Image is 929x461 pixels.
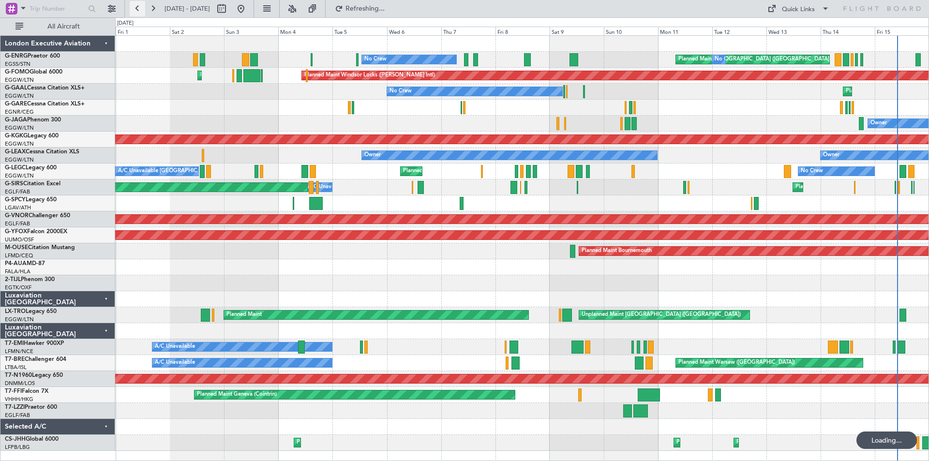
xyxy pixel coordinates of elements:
[304,68,435,83] div: Planned Maint Windsor Locks ([PERSON_NAME] Intl)
[766,27,821,35] div: Wed 13
[678,356,795,370] div: Planned Maint Warsaw ([GEOGRAPHIC_DATA])
[5,404,57,410] a: T7-LZZIPraetor 600
[582,308,741,322] div: Unplanned Maint [GEOGRAPHIC_DATA] ([GEOGRAPHIC_DATA])
[5,380,35,387] a: DNMM/LOS
[5,213,70,219] a: G-VNORChallenger 650
[5,133,59,139] a: G-KGKGLegacy 600
[5,197,26,203] span: G-SPCY
[364,52,387,67] div: No Crew
[332,27,387,35] div: Tue 5
[5,357,66,362] a: T7-BREChallenger 604
[5,117,61,123] a: G-JAGAPhenom 300
[5,229,27,235] span: G-YFOX
[5,69,30,75] span: G-FOMO
[441,27,495,35] div: Thu 7
[712,27,766,35] div: Tue 12
[782,5,815,15] div: Quick Links
[5,140,34,148] a: EGGW/LTN
[5,341,24,346] span: T7-EMI
[197,387,277,402] div: Planned Maint Geneva (Cointrin)
[5,149,79,155] a: G-LEAXCessna Citation XLS
[364,148,381,163] div: Owner
[5,357,25,362] span: T7-BRE
[297,435,449,450] div: Planned Maint [GEOGRAPHIC_DATA] ([GEOGRAPHIC_DATA])
[5,309,57,314] a: LX-TROLegacy 650
[5,156,34,164] a: EGGW/LTN
[278,27,332,35] div: Mon 4
[5,92,34,100] a: EGGW/LTN
[5,236,34,243] a: UUMO/OSF
[856,431,917,449] div: Loading...
[5,133,28,139] span: G-KGKG
[5,60,30,68] a: EGSS/STN
[5,388,22,394] span: T7-FFI
[5,277,55,283] a: 2-TIJLPhenom 300
[116,27,170,35] div: Fri 1
[821,27,875,35] div: Thu 14
[678,52,831,67] div: Planned Maint [GEOGRAPHIC_DATA] ([GEOGRAPHIC_DATA])
[345,5,386,12] span: Refreshing...
[582,244,652,258] div: Planned Maint Bournemouth
[170,27,224,35] div: Sat 2
[5,412,30,419] a: EGLF/FAB
[117,19,134,28] div: [DATE]
[308,180,348,194] div: A/C Unavailable
[604,27,658,35] div: Sun 10
[715,52,737,67] div: No Crew
[403,164,555,178] div: Planned Maint [GEOGRAPHIC_DATA] ([GEOGRAPHIC_DATA])
[5,364,27,371] a: LTBA/ISL
[5,444,30,451] a: LFPB/LBG
[5,197,57,203] a: G-SPCYLegacy 650
[870,116,887,131] div: Owner
[495,27,550,35] div: Fri 8
[5,181,60,187] a: G-SIRSCitation Excel
[5,53,28,59] span: G-ENRG
[11,19,105,34] button: All Aircraft
[5,245,75,251] a: M-OUSECitation Mustang
[5,436,26,442] span: CS-JHH
[5,181,23,187] span: G-SIRS
[5,220,30,227] a: EGLF/FAB
[387,27,441,35] div: Wed 6
[5,404,25,410] span: T7-LZZI
[5,372,32,378] span: T7-N1960
[763,1,834,16] button: Quick Links
[5,213,29,219] span: G-VNOR
[30,1,85,16] input: Trip Number
[5,172,34,179] a: EGGW/LTN
[200,68,293,83] div: Planned Maint [GEOGRAPHIC_DATA]
[5,245,28,251] span: M-OUSE
[155,340,195,354] div: A/C Unavailable
[5,124,34,132] a: EGGW/LTN
[5,372,63,378] a: T7-N1960Legacy 650
[5,252,33,259] a: LFMD/CEQ
[165,4,210,13] span: [DATE] - [DATE]
[224,27,278,35] div: Sun 3
[5,229,67,235] a: G-YFOXFalcon 2000EX
[5,388,48,394] a: T7-FFIFalcon 7X
[5,85,85,91] a: G-GAALCessna Citation XLS+
[330,1,389,16] button: Refreshing...
[5,85,27,91] span: G-GAAL
[5,69,62,75] a: G-FOMOGlobal 6000
[390,84,412,99] div: No Crew
[5,284,31,291] a: EGTK/OXF
[5,53,60,59] a: G-ENRGPraetor 600
[5,261,27,267] span: P4-AUA
[5,204,31,211] a: LGAV/ATH
[658,27,712,35] div: Mon 11
[5,261,45,267] a: P4-AUAMD-87
[5,149,26,155] span: G-LEAX
[736,435,889,450] div: Planned Maint [GEOGRAPHIC_DATA] ([GEOGRAPHIC_DATA])
[5,108,34,116] a: EGNR/CEG
[875,27,929,35] div: Fri 15
[5,341,64,346] a: T7-EMIHawker 900XP
[5,348,33,355] a: LFMN/NCE
[5,188,30,195] a: EGLF/FAB
[5,101,27,107] span: G-GARE
[155,356,195,370] div: A/C Unavailable
[5,316,34,323] a: EGGW/LTN
[5,309,26,314] span: LX-TRO
[5,268,30,275] a: FALA/HLA
[5,277,21,283] span: 2-TIJL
